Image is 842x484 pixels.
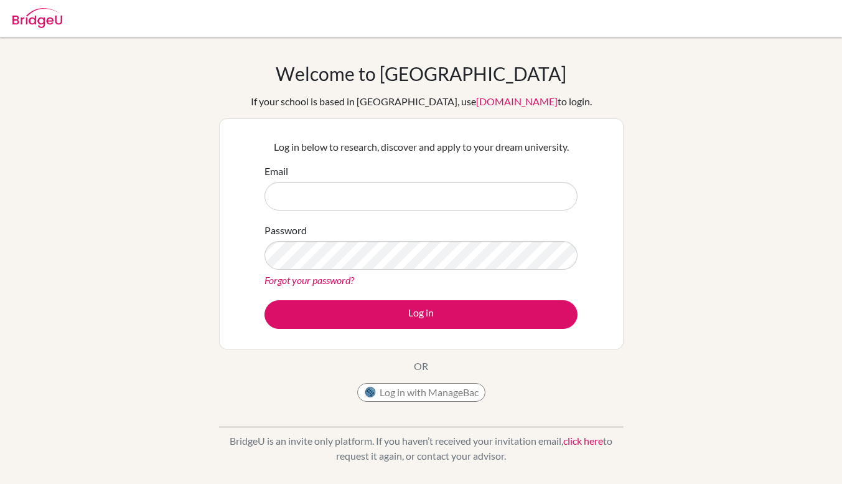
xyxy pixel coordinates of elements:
div: If your school is based in [GEOGRAPHIC_DATA], use to login. [251,94,592,109]
button: Log in with ManageBac [357,383,485,402]
p: OR [414,359,428,374]
p: Log in below to research, discover and apply to your dream university. [264,140,578,154]
a: Forgot your password? [264,274,354,286]
button: Log in [264,300,578,329]
label: Password [264,223,307,238]
img: Bridge-U [12,8,62,28]
a: click here [563,435,603,447]
label: Email [264,164,288,179]
p: BridgeU is an invite only platform. If you haven’t received your invitation email, to request it ... [219,434,624,463]
a: [DOMAIN_NAME] [476,95,558,107]
h1: Welcome to [GEOGRAPHIC_DATA] [276,62,566,85]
